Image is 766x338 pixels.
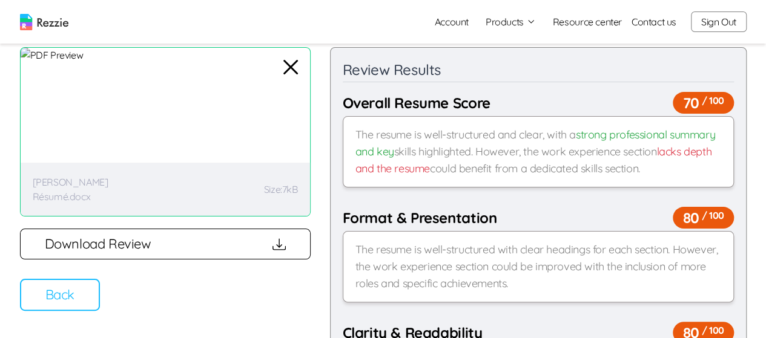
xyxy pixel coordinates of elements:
[264,182,298,197] p: Size: 7kB
[691,11,747,32] button: Sign Out
[343,92,734,114] div: Overall Resume Score
[486,15,536,29] button: Products
[701,323,724,337] span: / 100
[425,10,478,34] a: Account
[343,231,734,302] div: The resume is well-structured with clear headings for each section. However, the work experience ...
[33,175,154,204] p: [PERSON_NAME] Résumé.docx
[20,14,68,30] img: logo
[553,15,622,29] a: Resource center
[343,116,734,187] div: The resume is well-structured and clear, with a skills highlighted. However, the work experience ...
[343,207,734,229] div: Format & Presentation
[343,60,734,82] div: Review Results
[673,92,733,114] span: 70
[673,207,733,229] span: 80
[20,279,100,311] button: Back
[20,229,311,259] button: Download Review
[701,93,724,108] span: / 100
[632,15,676,29] a: Contact us
[701,208,724,223] span: / 100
